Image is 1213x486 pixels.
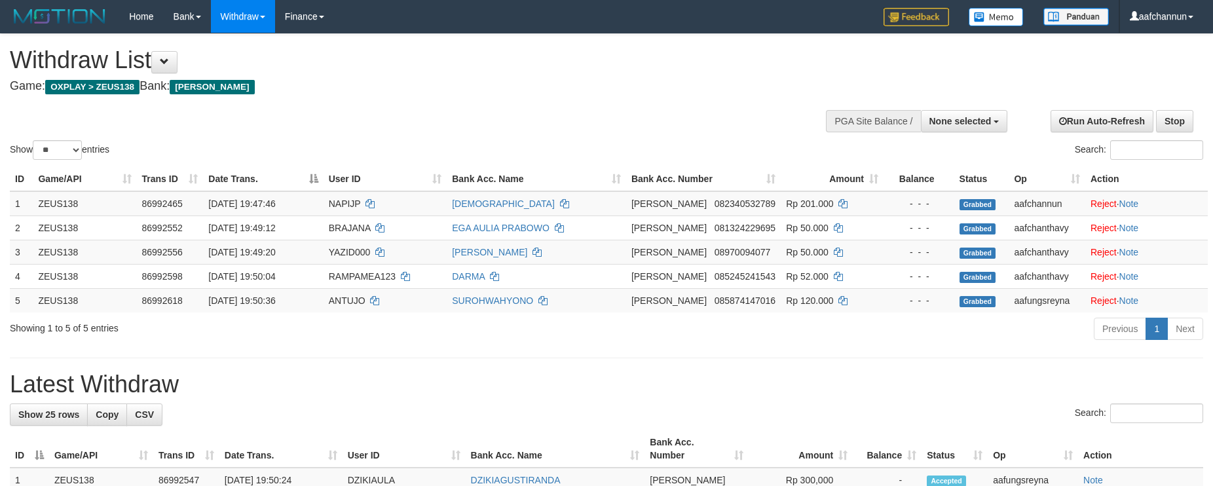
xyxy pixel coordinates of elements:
a: Note [1083,475,1103,485]
a: Next [1167,318,1203,340]
span: Copy 081324229695 to clipboard [715,223,775,233]
span: [DATE] 19:50:36 [208,295,275,306]
span: 86992598 [142,271,183,282]
span: [PERSON_NAME] [170,80,254,94]
th: User ID: activate to sort column ascending [324,167,447,191]
a: EGA AULIA PRABOWO [452,223,550,233]
span: Copy 08970094077 to clipboard [715,247,771,257]
span: Rp 201.000 [786,198,833,209]
th: User ID: activate to sort column ascending [343,430,466,468]
th: Trans ID: activate to sort column ascending [153,430,219,468]
a: SUROHWAHYONO [452,295,533,306]
span: Rp 50.000 [786,223,829,233]
td: 3 [10,240,33,264]
th: Action [1085,167,1208,191]
td: 2 [10,215,33,240]
th: Op: activate to sort column ascending [1009,167,1085,191]
th: Bank Acc. Number: activate to sort column ascending [644,430,749,468]
a: [PERSON_NAME] [452,247,527,257]
span: [PERSON_NAME] [631,271,707,282]
span: 86992465 [142,198,183,209]
a: [DEMOGRAPHIC_DATA] [452,198,555,209]
span: [DATE] 19:50:04 [208,271,275,282]
span: [DATE] 19:49:20 [208,247,275,257]
span: YAZID000 [329,247,371,257]
img: Feedback.jpg [884,8,949,26]
div: Showing 1 to 5 of 5 entries [10,316,496,335]
a: Reject [1091,295,1117,306]
td: ZEUS138 [33,191,136,216]
th: Bank Acc. Name: activate to sort column ascending [466,430,645,468]
span: Show 25 rows [18,409,79,420]
span: OXPLAY > ZEUS138 [45,80,140,94]
td: aafungsreyna [1009,288,1085,312]
th: ID: activate to sort column descending [10,430,49,468]
th: Balance [884,167,954,191]
span: Grabbed [960,248,996,259]
td: aafchanthavy [1009,264,1085,288]
span: [PERSON_NAME] [631,295,707,306]
a: Reject [1091,247,1117,257]
th: ID [10,167,33,191]
a: Stop [1156,110,1193,132]
th: Date Trans.: activate to sort column descending [203,167,323,191]
span: Grabbed [960,223,996,234]
a: Previous [1094,318,1146,340]
td: ZEUS138 [33,240,136,264]
div: - - - [889,270,949,283]
span: Copy 082340532789 to clipboard [715,198,775,209]
label: Search: [1075,403,1203,423]
label: Search: [1075,140,1203,160]
span: [PERSON_NAME] [631,223,707,233]
th: Game/API: activate to sort column ascending [49,430,153,468]
th: Trans ID: activate to sort column ascending [137,167,204,191]
span: None selected [929,116,992,126]
img: panduan.png [1043,8,1109,26]
label: Show entries [10,140,109,160]
th: Action [1078,430,1203,468]
div: - - - [889,197,949,210]
th: Bank Acc. Number: activate to sort column ascending [626,167,781,191]
button: None selected [921,110,1008,132]
a: Reject [1091,223,1117,233]
a: DARMA [452,271,485,282]
span: [DATE] 19:49:12 [208,223,275,233]
span: 86992552 [142,223,183,233]
a: Show 25 rows [10,403,88,426]
img: MOTION_logo.png [10,7,109,26]
a: Reject [1091,271,1117,282]
span: Rp 120.000 [786,295,833,306]
th: Game/API: activate to sort column ascending [33,167,136,191]
th: Date Trans.: activate to sort column ascending [219,430,343,468]
th: Balance: activate to sort column ascending [853,430,922,468]
a: Note [1119,271,1139,282]
a: 1 [1146,318,1168,340]
td: ZEUS138 [33,215,136,240]
span: Copy 085874147016 to clipboard [715,295,775,306]
div: - - - [889,221,949,234]
span: Grabbed [960,272,996,283]
td: · [1085,240,1208,264]
th: Amount: activate to sort column ascending [749,430,853,468]
th: Bank Acc. Name: activate to sort column ascending [447,167,626,191]
a: DZIKIAGUSTIRANDA [471,475,561,485]
td: · [1085,215,1208,240]
td: ZEUS138 [33,264,136,288]
span: Grabbed [960,296,996,307]
input: Search: [1110,403,1203,423]
a: Note [1119,247,1139,257]
td: aafchanthavy [1009,215,1085,240]
a: Note [1119,295,1139,306]
span: Copy 085245241543 to clipboard [715,271,775,282]
a: Reject [1091,198,1117,209]
span: 86992556 [142,247,183,257]
th: Status: activate to sort column ascending [922,430,988,468]
span: [DATE] 19:47:46 [208,198,275,209]
td: 5 [10,288,33,312]
td: · [1085,264,1208,288]
div: PGA Site Balance / [826,110,920,132]
a: Copy [87,403,127,426]
th: Status [954,167,1009,191]
a: Note [1119,223,1139,233]
span: [PERSON_NAME] [631,247,707,257]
